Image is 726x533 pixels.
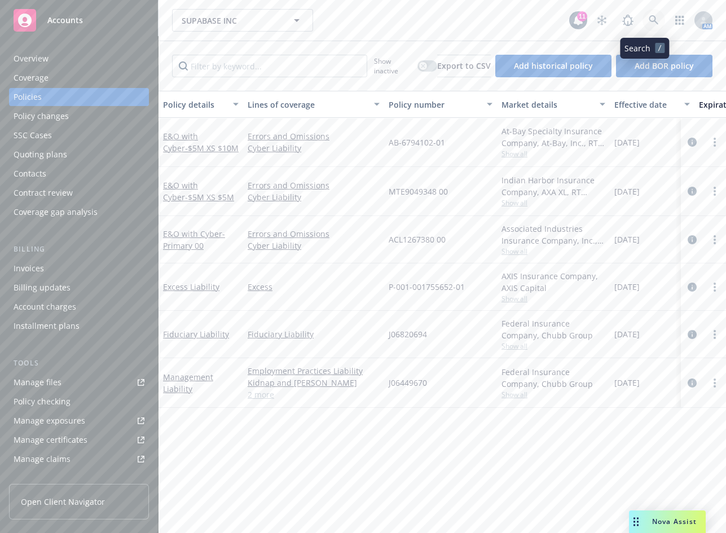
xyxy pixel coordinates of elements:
[629,510,706,533] button: Nova Assist
[9,450,149,468] a: Manage claims
[384,91,497,118] button: Policy number
[501,390,605,399] span: Show all
[614,328,640,340] span: [DATE]
[614,136,640,148] span: [DATE]
[629,510,643,533] div: Drag to move
[685,328,699,341] a: circleInformation
[9,5,149,36] a: Accounts
[668,9,691,32] a: Switch app
[643,9,665,32] a: Search
[9,393,149,411] a: Policy checking
[389,377,427,389] span: J06449670
[9,412,149,430] span: Manage exposures
[591,9,613,32] a: Stop snowing
[685,184,699,198] a: circleInformation
[495,55,611,77] button: Add historical policy
[9,469,149,487] a: Manage BORs
[248,389,380,400] a: 2 more
[248,191,380,203] a: Cyber Liability
[685,233,699,246] a: circleInformation
[614,99,677,111] div: Effective date
[614,377,640,389] span: [DATE]
[248,377,380,389] a: Kidnap and [PERSON_NAME]
[9,165,149,183] a: Contacts
[9,146,149,164] a: Quoting plans
[182,15,279,27] span: SUPABASE INC
[14,259,44,277] div: Invoices
[14,203,98,221] div: Coverage gap analysis
[9,279,149,297] a: Billing updates
[577,11,587,21] div: 11
[9,431,149,449] a: Manage certificates
[248,130,380,142] a: Errors and Omissions
[9,203,149,221] a: Coverage gap analysis
[616,55,712,77] button: Add BOR policy
[514,60,593,71] span: Add historical policy
[685,135,699,149] a: circleInformation
[14,165,46,183] div: Contacts
[9,126,149,144] a: SSC Cases
[389,328,427,340] span: J06820694
[389,281,465,293] span: P-001-001755652-01
[437,60,491,71] span: Export to CSV
[248,99,367,111] div: Lines of coverage
[14,450,71,468] div: Manage claims
[14,412,85,430] div: Manage exposures
[389,186,448,197] span: MTE9049348 00
[248,228,380,240] a: Errors and Omissions
[501,223,605,246] div: Associated Industries Insurance Company, Inc., AmTrust Financial Services, RT Specialty Insurance...
[14,126,52,144] div: SSC Cases
[501,294,605,303] span: Show all
[501,318,605,341] div: Federal Insurance Company, Chubb Group
[9,373,149,391] a: Manage files
[14,279,71,297] div: Billing updates
[497,91,610,118] button: Market details
[14,373,61,391] div: Manage files
[501,246,605,256] span: Show all
[374,56,413,76] span: Show inactive
[14,431,87,449] div: Manage certificates
[14,50,49,68] div: Overview
[708,184,721,198] a: more
[248,142,380,154] a: Cyber Liability
[9,259,149,277] a: Invoices
[163,281,219,292] a: Excess Liability
[163,131,239,153] a: E&O with Cyber
[9,88,149,106] a: Policies
[9,317,149,335] a: Installment plans
[185,192,234,202] span: - $5M XS $5M
[9,184,149,202] a: Contract review
[635,60,694,71] span: Add BOR policy
[501,149,605,158] span: Show all
[9,69,149,87] a: Coverage
[172,9,313,32] button: SUPABASE INC
[14,298,76,316] div: Account charges
[9,298,149,316] a: Account charges
[9,50,149,68] a: Overview
[501,198,605,208] span: Show all
[248,328,380,340] a: Fiduciary Liability
[708,376,721,390] a: more
[14,69,49,87] div: Coverage
[614,281,640,293] span: [DATE]
[685,280,699,294] a: circleInformation
[163,372,213,394] a: Management Liability
[389,136,445,148] span: AB-6794102-01
[389,99,480,111] div: Policy number
[163,329,229,340] a: Fiduciary Liability
[614,234,640,245] span: [DATE]
[47,16,83,25] span: Accounts
[172,55,367,77] input: Filter by keyword...
[501,341,605,351] span: Show all
[9,358,149,369] div: Tools
[9,107,149,125] a: Policy changes
[708,328,721,341] a: more
[614,186,640,197] span: [DATE]
[708,135,721,149] a: more
[617,9,639,32] a: Report a Bug
[14,146,67,164] div: Quoting plans
[501,125,605,149] div: At-Bay Specialty Insurance Company, At-Bay, Inc., RT Specialty Insurance Services, LLC (RSG Speci...
[501,174,605,198] div: Indian Harbor Insurance Company, AXA XL, RT Specialty Insurance Services, LLC (RSG Specialty, LLC)
[9,244,149,255] div: Billing
[652,517,697,526] span: Nova Assist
